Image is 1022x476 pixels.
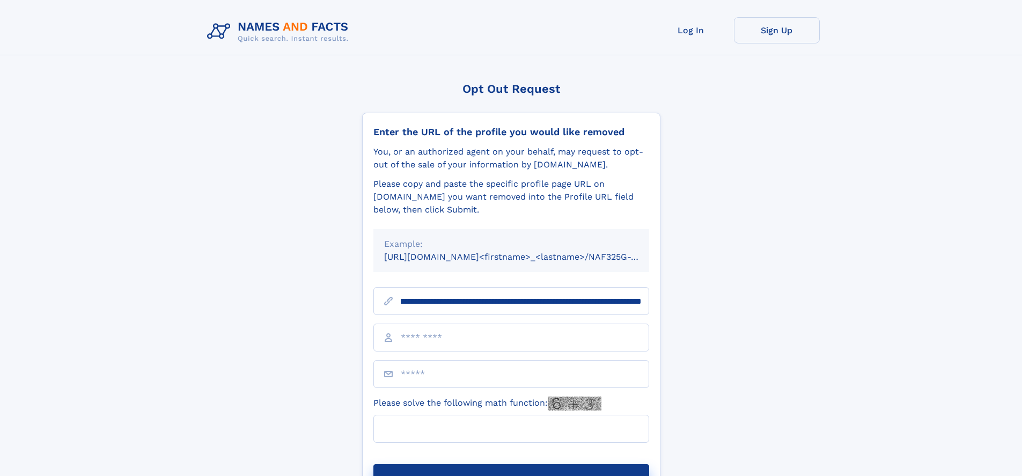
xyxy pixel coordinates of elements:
[373,178,649,216] div: Please copy and paste the specific profile page URL on [DOMAIN_NAME] you want removed into the Pr...
[384,252,670,262] small: [URL][DOMAIN_NAME]<firstname>_<lastname>/NAF325G-xxxxxxxx
[373,145,649,171] div: You, or an authorized agent on your behalf, may request to opt-out of the sale of your informatio...
[203,17,357,46] img: Logo Names and Facts
[373,126,649,138] div: Enter the URL of the profile you would like removed
[373,397,601,411] label: Please solve the following math function:
[648,17,734,43] a: Log In
[362,82,660,96] div: Opt Out Request
[384,238,638,251] div: Example:
[734,17,820,43] a: Sign Up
